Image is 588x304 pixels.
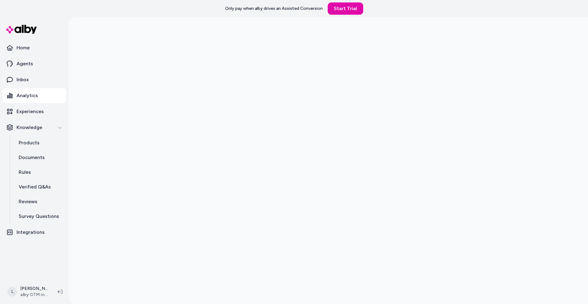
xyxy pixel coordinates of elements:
[2,88,66,103] a: Analytics
[225,6,323,12] p: Only pay when alby drives an Assisted Conversion
[2,225,66,240] a: Integrations
[328,2,363,15] a: Start Trial
[2,120,66,135] button: Knowledge
[4,282,53,302] button: L[PERSON_NAME]alby GTM internal
[13,209,66,224] a: Survey Questions
[19,154,45,161] p: Documents
[7,287,17,297] span: L
[2,104,66,119] a: Experiences
[17,44,30,51] p: Home
[19,169,31,176] p: Rules
[2,40,66,55] a: Home
[17,124,42,131] p: Knowledge
[13,165,66,180] a: Rules
[17,108,44,115] p: Experiences
[6,25,37,34] img: alby Logo
[19,183,51,191] p: Verified Q&As
[19,198,37,205] p: Reviews
[19,213,59,220] p: Survey Questions
[13,180,66,194] a: Verified Q&As
[17,229,45,236] p: Integrations
[20,292,48,298] span: alby GTM internal
[17,76,29,83] p: Inbox
[20,286,48,292] p: [PERSON_NAME]
[2,72,66,87] a: Inbox
[17,92,38,99] p: Analytics
[19,139,40,146] p: Products
[2,56,66,71] a: Agents
[13,135,66,150] a: Products
[13,150,66,165] a: Documents
[17,60,33,67] p: Agents
[13,194,66,209] a: Reviews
